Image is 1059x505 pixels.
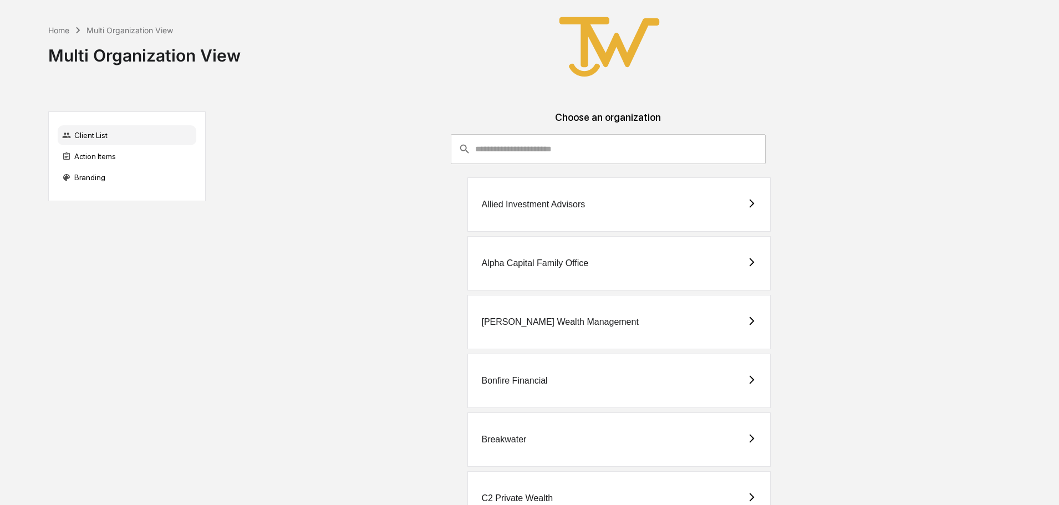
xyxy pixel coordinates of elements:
img: True West [554,9,665,85]
div: Multi Organization View [48,37,241,65]
div: Branding [58,167,196,187]
div: Bonfire Financial [481,376,547,386]
div: Multi Organization View [86,25,173,35]
div: [PERSON_NAME] Wealth Management [481,317,638,327]
div: Alpha Capital Family Office [481,258,588,268]
div: Action Items [58,146,196,166]
div: Allied Investment Advisors [481,200,585,210]
div: C2 Private Wealth [481,493,553,503]
div: Breakwater [481,435,526,445]
div: Choose an organization [215,111,1001,134]
div: consultant-dashboard__filter-organizations-search-bar [451,134,766,164]
div: Home [48,25,69,35]
div: Client List [58,125,196,145]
